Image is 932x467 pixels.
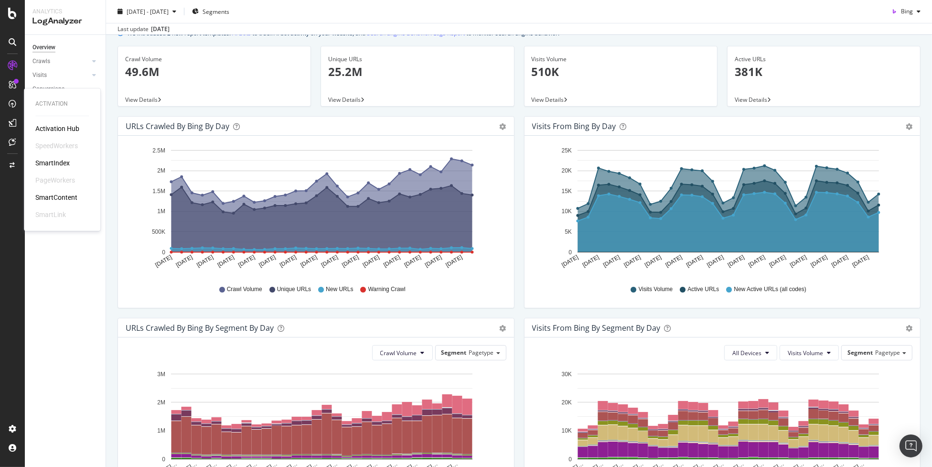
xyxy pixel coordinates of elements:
[152,188,165,195] text: 1.5M
[362,254,381,269] text: [DATE]
[326,285,353,293] span: New URLs
[875,348,900,357] span: Pagetype
[125,64,303,80] p: 49.6M
[126,143,503,276] svg: A chart.
[901,7,913,15] span: Bing
[532,323,661,333] div: Visits from Bing By Segment By Day
[216,254,236,269] text: [DATE]
[788,349,823,357] span: Visits Volume
[188,4,233,19] button: Segments
[126,323,274,333] div: URLs Crawled by Bing By Segment By Day
[32,43,55,53] div: Overview
[734,285,806,293] span: New Active URLs (all codes)
[114,4,180,19] button: [DATE] - [DATE]
[561,168,571,174] text: 20K
[368,285,406,293] span: Warning Crawl
[735,64,913,80] p: 381K
[175,254,194,269] text: [DATE]
[532,96,564,104] span: View Details
[157,399,165,406] text: 2M
[32,84,99,94] a: Conversions
[151,25,170,33] div: [DATE]
[162,456,165,463] text: 0
[643,254,663,269] text: [DATE]
[888,4,924,19] button: Bing
[32,8,98,16] div: Analytics
[35,193,77,202] div: SmartContent
[735,55,913,64] div: Active URLs
[500,123,506,130] div: gear
[382,254,401,269] text: [DATE]
[602,254,621,269] text: [DATE]
[500,325,506,332] div: gear
[157,428,165,434] text: 1M
[154,254,173,269] text: [DATE]
[35,210,66,219] a: SmartLink
[279,254,298,269] text: [DATE]
[706,254,725,269] text: [DATE]
[789,254,808,269] text: [DATE]
[664,254,683,269] text: [DATE]
[258,254,277,269] text: [DATE]
[403,254,422,269] text: [DATE]
[735,96,767,104] span: View Details
[35,141,78,151] a: SpeedWorkers
[328,64,506,80] p: 25.2M
[561,371,571,378] text: 30K
[162,249,165,256] text: 0
[32,16,98,27] div: LogAnalyzer
[157,371,165,378] text: 3M
[195,254,214,269] text: [DATE]
[35,100,89,108] div: Activation
[35,175,75,185] div: PageWorkers
[341,254,360,269] text: [DATE]
[125,96,158,104] span: View Details
[237,254,256,269] text: [DATE]
[565,228,572,235] text: 5K
[328,55,506,64] div: Unique URLs
[568,249,572,256] text: 0
[561,399,571,406] text: 20K
[532,143,909,276] svg: A chart.
[581,254,600,269] text: [DATE]
[127,7,169,15] span: [DATE] - [DATE]
[639,285,673,293] span: Visits Volume
[424,254,443,269] text: [DATE]
[532,121,616,131] div: Visits from Bing by day
[277,285,311,293] span: Unique URLs
[32,56,89,66] a: Crawls
[768,254,787,269] text: [DATE]
[35,124,79,133] a: Activation Hub
[724,345,777,360] button: All Devices
[320,254,339,269] text: [DATE]
[568,456,572,463] text: 0
[328,96,361,104] span: View Details
[157,208,165,215] text: 1M
[152,147,165,154] text: 2.5M
[561,208,571,215] text: 10K
[830,254,849,269] text: [DATE]
[622,254,642,269] text: [DATE]
[372,345,433,360] button: Crawl Volume
[118,25,170,33] div: Last update
[300,254,319,269] text: [DATE]
[780,345,839,360] button: Visits Volume
[32,43,99,53] a: Overview
[441,348,467,357] span: Segment
[747,254,766,269] text: [DATE]
[900,434,922,457] div: Open Intercom Messenger
[157,168,165,174] text: 2M
[32,70,89,80] a: Visits
[906,325,912,332] div: gear
[35,158,70,168] a: SmartIndex
[847,348,873,357] span: Segment
[726,254,745,269] text: [DATE]
[380,349,417,357] span: Crawl Volume
[32,84,64,94] div: Conversions
[532,55,710,64] div: Visits Volume
[152,228,165,235] text: 500K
